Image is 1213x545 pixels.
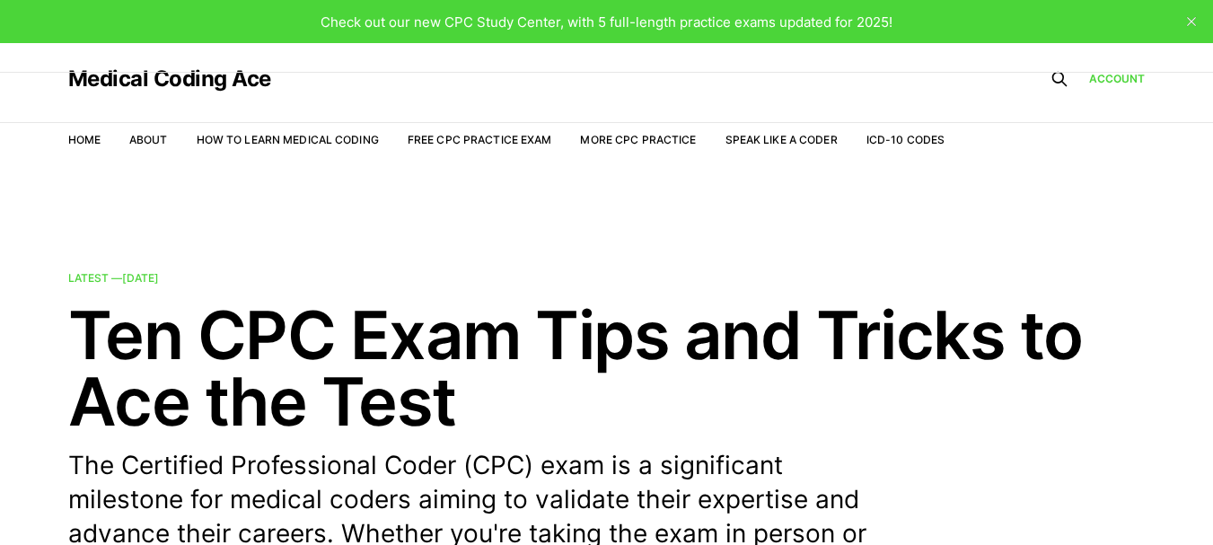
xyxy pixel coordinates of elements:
[68,271,159,285] span: Latest —
[1177,7,1206,36] button: close
[197,133,379,146] a: How to Learn Medical Coding
[866,133,945,146] a: ICD-10 Codes
[725,133,838,146] a: Speak Like a Coder
[580,133,696,146] a: More CPC Practice
[122,271,159,285] time: [DATE]
[408,133,552,146] a: Free CPC Practice Exam
[68,133,101,146] a: Home
[68,302,1146,435] h2: Ten CPC Exam Tips and Tricks to Ace the Test
[1089,70,1146,87] a: Account
[129,133,168,146] a: About
[321,13,892,31] span: Check out our new CPC Study Center, with 5 full-length practice exams updated for 2025!
[68,68,271,90] a: Medical Coding Ace
[1119,457,1213,545] iframe: portal-trigger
